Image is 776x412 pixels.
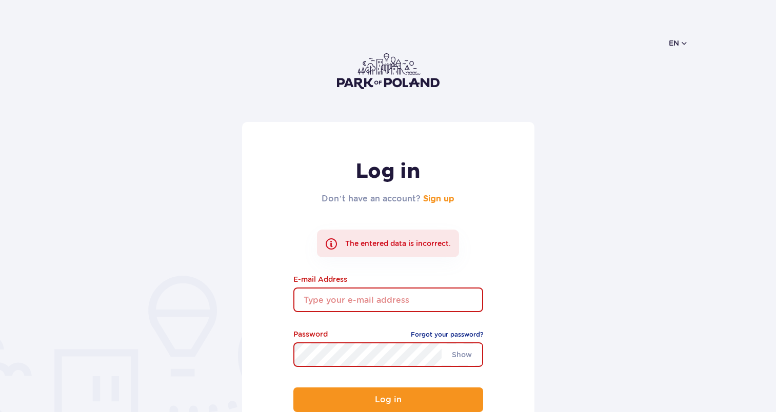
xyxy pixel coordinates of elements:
[293,387,483,412] button: Log in
[293,287,483,312] input: Type your e-mail address
[293,274,483,285] label: E-mail Address
[322,159,454,184] h1: Log in
[317,230,459,257] div: The entered data is incorrect.
[293,328,328,340] label: Password
[322,193,454,205] h2: Don’t have an account?
[423,195,454,203] a: Sign up
[375,395,402,404] p: Log in
[442,344,482,365] span: Show
[337,53,440,89] img: Park of Poland logo
[669,38,688,48] button: en
[411,329,483,340] a: Forgot your password?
